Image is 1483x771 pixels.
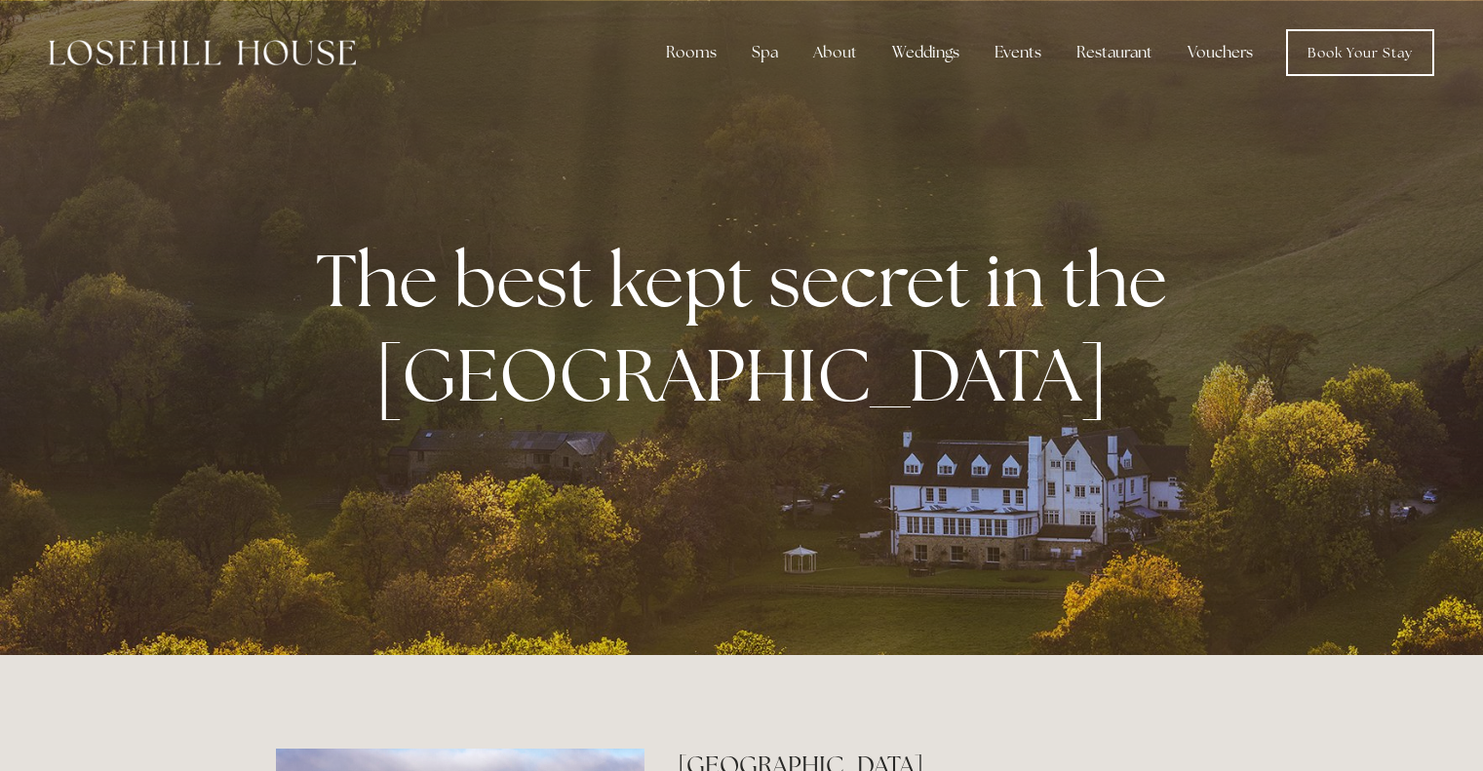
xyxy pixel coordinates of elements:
[979,33,1057,72] div: Events
[650,33,732,72] div: Rooms
[1286,29,1434,76] a: Book Your Stay
[798,33,873,72] div: About
[1061,33,1168,72] div: Restaurant
[736,33,794,72] div: Spa
[316,232,1183,423] strong: The best kept secret in the [GEOGRAPHIC_DATA]
[1172,33,1268,72] a: Vouchers
[877,33,975,72] div: Weddings
[49,40,356,65] img: Losehill House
